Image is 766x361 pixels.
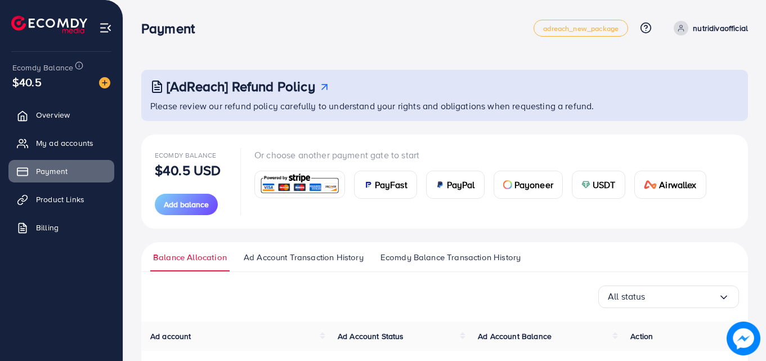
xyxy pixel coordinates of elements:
span: Add balance [164,199,209,210]
img: card [503,180,512,189]
a: Product Links [8,188,114,211]
span: My ad accounts [36,137,93,149]
span: Payment [36,166,68,177]
a: cardUSDT [572,171,625,199]
a: nutridivaofficial [669,21,748,35]
a: cardPayPal [426,171,485,199]
span: adreach_new_package [543,25,619,32]
span: Ecomdy Balance [155,150,216,160]
img: card [436,180,445,189]
p: $40.5 USD [155,163,221,177]
a: cardPayoneer [494,171,563,199]
a: Overview [8,104,114,126]
img: card [581,180,590,189]
a: My ad accounts [8,132,114,154]
a: Billing [8,216,114,239]
span: Ecomdy Balance Transaction History [380,251,521,264]
img: logo [11,16,87,33]
span: Ad Account Status [338,331,404,342]
span: Payoneer [514,178,553,191]
span: Ad Account Transaction History [244,251,364,264]
a: adreach_new_package [534,20,628,37]
span: PayFast [375,178,407,191]
p: Or choose another payment gate to start [254,148,715,162]
img: image [727,322,760,355]
a: cardAirwallex [634,171,706,199]
h3: [AdReach] Refund Policy [167,78,315,95]
span: All status [608,288,646,305]
a: Payment [8,160,114,182]
img: card [644,180,657,189]
span: Overview [36,109,70,121]
span: USDT [593,178,616,191]
h3: Payment [141,20,204,37]
button: Add balance [155,194,218,215]
span: Ecomdy Balance [12,62,73,73]
span: Ad Account Balance [478,331,552,342]
span: Action [630,331,653,342]
p: Please review our refund policy carefully to understand your rights and obligations when requesti... [150,99,741,113]
p: nutridivaofficial [693,21,748,35]
span: Product Links [36,194,84,205]
div: Search for option [598,286,739,308]
a: card [254,171,345,198]
img: menu [99,21,112,34]
a: cardPayFast [354,171,417,199]
span: $40.5 [12,74,42,90]
span: Ad account [150,331,191,342]
img: card [258,172,341,197]
img: image [99,77,110,88]
span: PayPal [447,178,475,191]
span: Airwallex [659,178,696,191]
span: Balance Allocation [153,251,227,264]
input: Search for option [646,288,718,305]
span: Billing [36,222,59,233]
img: card [364,180,373,189]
